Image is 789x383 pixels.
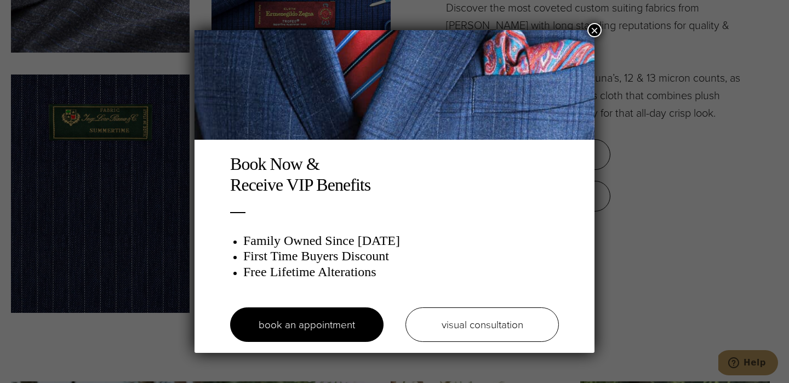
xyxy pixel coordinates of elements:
[230,153,559,196] h2: Book Now & Receive VIP Benefits
[230,307,384,342] a: book an appointment
[243,248,559,264] h3: First Time Buyers Discount
[243,233,559,249] h3: Family Owned Since [DATE]
[405,307,559,342] a: visual consultation
[587,23,602,37] button: Close
[243,264,559,280] h3: Free Lifetime Alterations
[25,8,48,18] span: Help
